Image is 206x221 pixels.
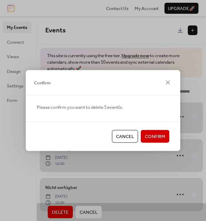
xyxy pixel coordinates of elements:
[112,130,138,143] button: Cancel
[34,79,51,86] span: Confirm
[116,133,134,140] span: Cancel
[37,104,123,111] span: Please confirm you want to delete 5 event(s.
[145,133,165,140] span: Confirm
[141,130,169,143] button: Confirm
